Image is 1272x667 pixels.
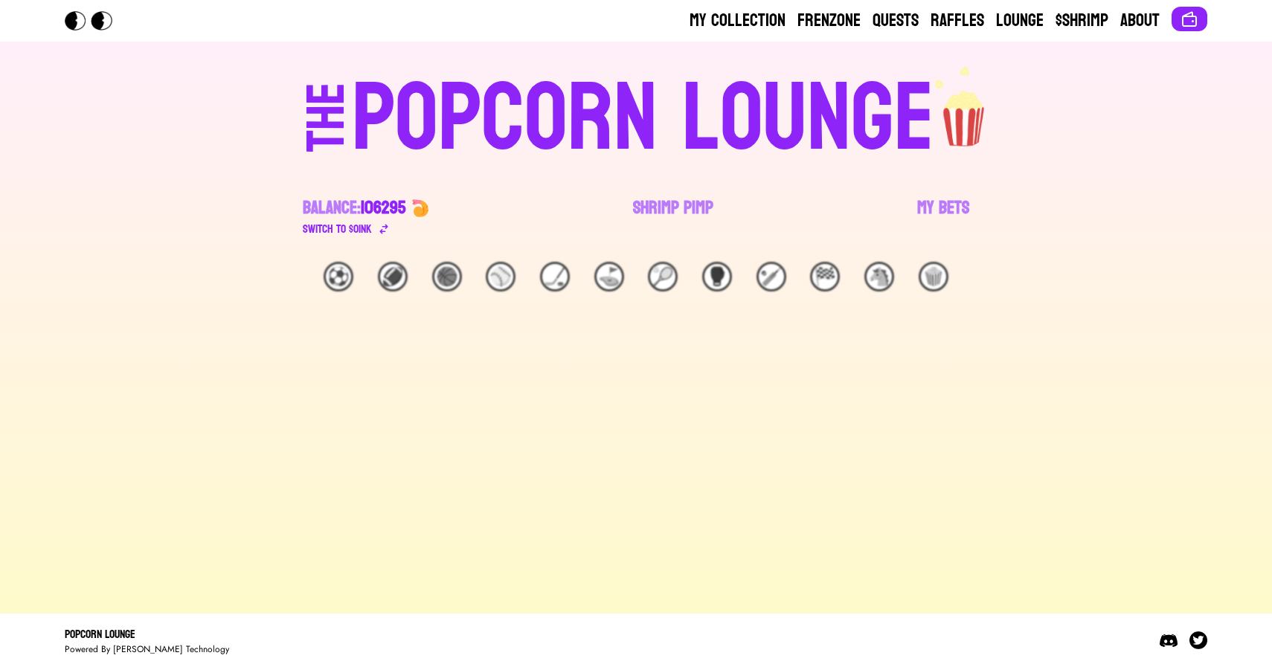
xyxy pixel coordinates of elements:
[702,262,732,291] div: 🥊
[917,196,969,238] a: My Bets
[65,11,124,30] img: Popcorn
[690,9,786,33] a: My Collection
[1160,631,1178,649] img: Discord
[303,196,405,220] div: Balance:
[797,9,861,33] a: Frenzone
[648,262,678,291] div: 🎾
[633,196,713,238] a: Shrimp Pimp
[486,262,515,291] div: ⚾️
[178,65,1094,167] a: THEPOPCORN LOUNGEpopcorn
[540,262,570,291] div: 🏒
[300,83,353,181] div: THE
[361,192,405,224] span: 106295
[1056,9,1108,33] a: $Shrimp
[1181,10,1198,28] img: Connect wallet
[352,71,934,167] div: POPCORN LOUNGE
[1120,9,1160,33] a: About
[919,262,948,291] div: 🍿
[1189,631,1207,649] img: Twitter
[65,625,229,643] div: Popcorn Lounge
[378,262,408,291] div: 🏈
[324,262,353,291] div: ⚽️
[65,643,229,655] div: Powered By [PERSON_NAME] Technology
[873,9,919,33] a: Quests
[864,262,894,291] div: 🐴
[757,262,786,291] div: 🏏
[432,262,462,291] div: 🏀
[931,9,984,33] a: Raffles
[303,220,372,238] div: Switch to $ OINK
[594,262,624,291] div: ⛳️
[411,199,429,217] img: 🍤
[810,262,840,291] div: 🏁
[996,9,1044,33] a: Lounge
[934,65,995,149] img: popcorn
